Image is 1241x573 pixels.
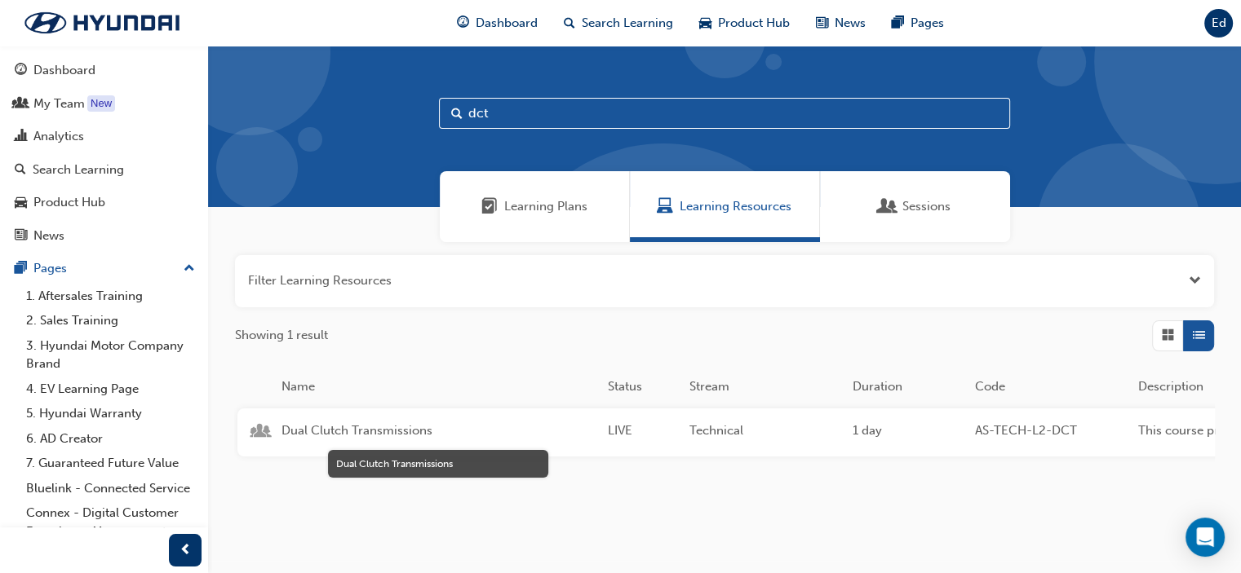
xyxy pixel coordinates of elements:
a: news-iconNews [803,7,879,40]
img: Trak [8,6,196,40]
span: Learning Resources [680,197,791,216]
span: prev-icon [180,540,192,561]
a: Search Learning [7,155,202,185]
span: Ed [1212,14,1226,33]
div: Open Intercom Messenger [1186,518,1225,557]
span: news-icon [15,229,27,244]
a: Analytics [7,121,202,152]
div: Stream [683,377,846,396]
span: Learning Plans [481,197,498,216]
span: AS-TECH-L2-DCT [975,421,1125,440]
div: Status [601,377,683,396]
div: Duration [846,377,968,396]
span: Dual Clutch Transmissions [281,421,595,440]
span: pages-icon [15,262,27,276]
div: News [33,227,64,245]
span: Learning Resources [657,197,673,216]
div: LIVE [601,421,683,443]
a: News [7,221,202,251]
span: Showing 1 result [235,326,328,345]
div: Pages [33,259,67,278]
span: Sessions [902,197,951,216]
span: Grid [1162,326,1174,345]
span: search-icon [15,163,26,178]
a: Dashboard [7,55,202,86]
span: people-icon [15,97,27,112]
a: pages-iconPages [879,7,957,40]
a: Bluelink - Connected Service [20,476,202,501]
a: 7. Guaranteed Future Value [20,451,202,476]
a: Connex - Digital Customer Experience Management [20,500,202,544]
span: guage-icon [15,64,27,78]
span: Learning Plans [504,197,587,216]
a: guage-iconDashboard [444,7,551,40]
input: Search... [439,98,1010,129]
a: 3. Hyundai Motor Company Brand [20,333,202,377]
span: Search Learning [582,14,673,33]
span: learningResourceType_INSTRUCTOR_LED-icon [254,424,268,442]
span: Dashboard [476,14,538,33]
a: 1. Aftersales Training [20,284,202,309]
span: List [1193,326,1205,345]
div: Dual Clutch Transmissions [336,456,540,471]
div: Code [968,377,1132,396]
button: Open the filter [1189,271,1201,290]
span: Technical [689,421,840,440]
a: Learning ResourcesLearning Resources [630,171,820,242]
a: car-iconProduct Hub [686,7,803,40]
a: My Team [7,89,202,119]
div: Analytics [33,127,84,146]
span: News [835,14,866,33]
button: DashboardMy TeamAnalyticsSearch LearningProduct HubNews [7,52,202,253]
span: Product Hub [718,14,790,33]
a: SessionsSessions [820,171,1010,242]
a: search-iconSearch Learning [551,7,686,40]
div: Dashboard [33,61,95,80]
div: Search Learning [33,161,124,179]
span: Sessions [880,197,896,216]
div: My Team [33,95,85,113]
button: Pages [7,253,202,284]
span: guage-icon [457,13,469,33]
div: Tooltip anchor [87,95,115,112]
span: news-icon [816,13,828,33]
span: up-icon [184,258,195,280]
a: 6. AD Creator [20,426,202,452]
span: chart-icon [15,130,27,144]
a: Product Hub [7,187,202,218]
div: Product Hub [33,193,105,212]
span: search-icon [564,13,575,33]
span: car-icon [699,13,711,33]
span: pages-icon [892,13,904,33]
a: Learning PlansLearning Plans [440,171,630,242]
div: Name [275,377,601,396]
a: 4. EV Learning Page [20,377,202,402]
div: 1 day [846,421,968,443]
span: Pages [911,14,944,33]
button: Ed [1204,9,1233,37]
a: 5. Hyundai Warranty [20,401,202,426]
span: car-icon [15,196,27,210]
span: Search [451,104,463,123]
a: 2. Sales Training [20,308,202,333]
